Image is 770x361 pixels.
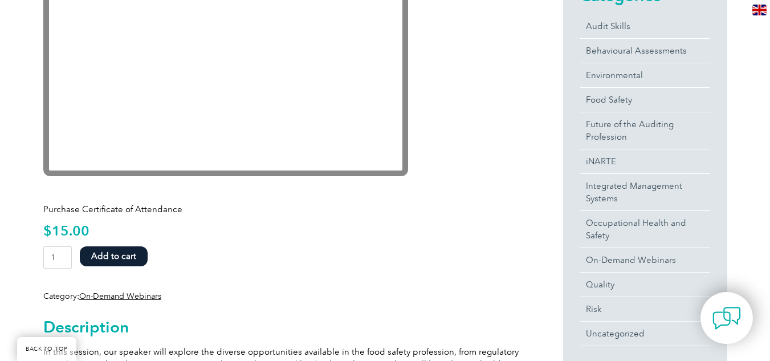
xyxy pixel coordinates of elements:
a: Audit Skills [580,14,710,38]
a: On-Demand Webinars [79,291,161,301]
span: Category: [43,291,161,301]
a: Environmental [580,63,710,87]
a: BACK TO TOP [17,337,76,361]
a: Integrated Management Systems [580,174,710,210]
a: Uncategorized [580,322,710,346]
a: iNARTE [580,149,710,173]
input: Product quantity [43,246,72,269]
a: Food Safety [580,88,710,112]
h2: Description [43,318,522,336]
a: Quality [580,273,710,297]
a: Future of the Auditing Profession [580,112,710,149]
a: Occupational Health and Safety [580,211,710,248]
img: contact-chat.png [712,304,741,332]
img: en [752,5,767,15]
bdi: 15.00 [43,222,89,239]
p: Purchase Certificate of Attendance [43,203,522,216]
a: Behavioural Assessments [580,39,710,63]
span: $ [43,222,52,239]
button: Add to cart [80,246,148,266]
a: Risk [580,297,710,321]
a: On-Demand Webinars [580,248,710,272]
